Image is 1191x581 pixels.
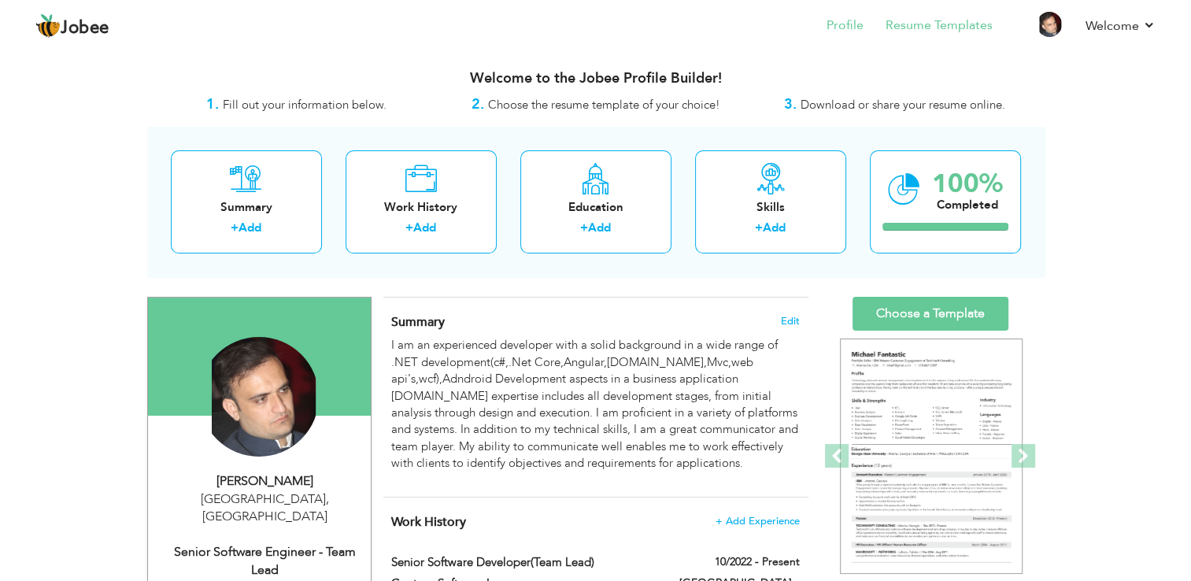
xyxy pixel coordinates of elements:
p: I am an experienced developer with a solid background in a wide range of .NET development(c#,.Net... [391,337,799,472]
a: Add [763,220,786,235]
span: , [326,490,329,508]
span: Choose the resume template of your choice! [488,97,720,113]
span: Summary [391,313,445,331]
div: Work History [358,199,484,216]
img: jobee.io [35,13,61,39]
div: Completed [932,197,1003,213]
a: Jobee [35,13,109,39]
a: Add [413,220,436,235]
div: [PERSON_NAME] [160,472,371,490]
span: Jobee [61,20,109,37]
h4: Adding a summary is a quick and easy way to highlight your experience and interests. [391,314,799,330]
a: Welcome [1086,17,1156,35]
div: Education [533,199,659,216]
strong: 2. [472,94,484,114]
span: Download or share your resume online. [801,97,1005,113]
span: Edit [781,316,800,327]
a: Choose a Template [853,297,1008,331]
div: Summary [183,199,309,216]
img: Asad Javed [199,337,319,457]
a: Add [588,220,611,235]
div: Senior Software Engineer - Team Lead [160,543,371,579]
label: Senior Software Developer(Team Lead) [391,554,656,571]
strong: 1. [206,94,219,114]
h4: This helps to show the companies you have worked for. [391,514,799,530]
label: 10/2022 - Present [715,554,800,570]
img: Profile Img [1037,12,1062,37]
div: [GEOGRAPHIC_DATA] [GEOGRAPHIC_DATA] [160,490,371,527]
label: + [580,220,588,236]
h3: Welcome to the Jobee Profile Builder! [147,71,1045,87]
span: Fill out your information below. [223,97,387,113]
span: Work History [391,513,466,531]
div: 100% [932,171,1003,197]
a: Resume Templates [886,17,993,35]
span: + Add Experience [716,516,800,527]
a: Profile [827,17,864,35]
a: Add [239,220,261,235]
div: Skills [708,199,834,216]
strong: 3. [784,94,797,114]
label: + [755,220,763,236]
label: + [405,220,413,236]
label: + [231,220,239,236]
